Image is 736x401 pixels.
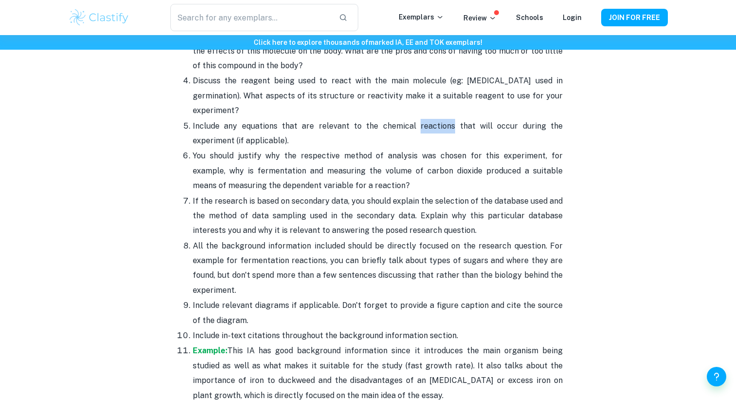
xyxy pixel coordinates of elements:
[193,76,563,115] span: Discuss the reagent being used to react with the main molecule (eg: [MEDICAL_DATA] used in germin...
[193,346,227,355] a: Example:
[516,14,543,21] a: Schools
[399,12,444,22] p: Exemplars
[2,37,734,48] h6: Click here to explore thousands of marked IA, EE and TOK exemplars !
[563,14,582,21] a: Login
[463,13,497,23] p: Review
[707,367,726,386] button: Help and Feedback
[170,4,331,31] input: Search for any exemplars...
[193,151,563,190] span: You should justify why the respective method of analysis was chosen for this experiment, for exam...
[193,328,563,343] p: Include in-text citations throughout the background information section.
[193,298,563,328] p: Include relevant diagrams if applicable. Don't forget to provide a figure caption and cite the so...
[193,29,563,73] p: If the molecule is something that is able to be consumed (eg; [MEDICAL_DATA], vitamin C) describe...
[193,239,563,298] p: All the background information included should be directly focused on the research question. For ...
[68,8,130,27] img: Clastify logo
[285,61,303,70] span: ody?
[193,121,563,145] span: Include any equations that are relevant to the chemical reactions that will occur during the expe...
[193,196,563,235] span: If the research is based on secondary data, you should explain the selection of the database used...
[601,9,668,26] button: JOIN FOR FREE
